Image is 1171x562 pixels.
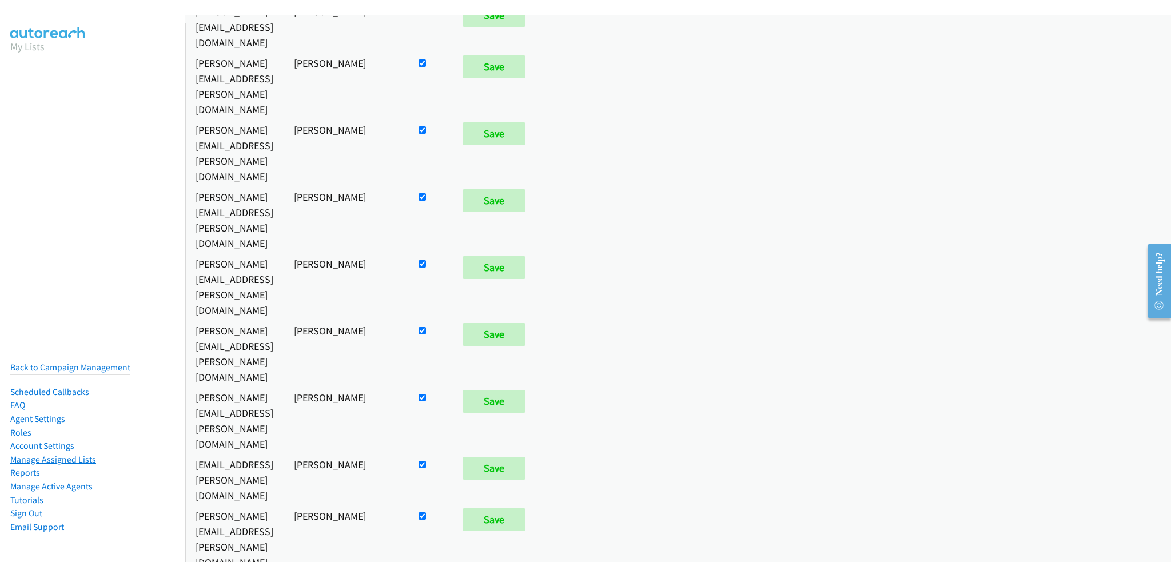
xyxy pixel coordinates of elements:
[10,413,65,424] a: Agent Settings
[185,320,284,387] td: [PERSON_NAME][EMAIL_ADDRESS][PERSON_NAME][DOMAIN_NAME]
[10,454,96,465] a: Manage Assigned Lists
[185,53,284,119] td: [PERSON_NAME][EMAIL_ADDRESS][PERSON_NAME][DOMAIN_NAME]
[284,387,406,454] td: [PERSON_NAME]
[463,256,525,279] input: Save
[284,119,406,186] td: [PERSON_NAME]
[284,454,406,505] td: [PERSON_NAME]
[463,55,525,78] input: Save
[463,457,525,480] input: Save
[185,253,284,320] td: [PERSON_NAME][EMAIL_ADDRESS][PERSON_NAME][DOMAIN_NAME]
[185,119,284,186] td: [PERSON_NAME][EMAIL_ADDRESS][PERSON_NAME][DOMAIN_NAME]
[463,390,525,413] input: Save
[10,40,45,53] a: My Lists
[10,508,42,519] a: Sign Out
[185,387,284,454] td: [PERSON_NAME][EMAIL_ADDRESS][PERSON_NAME][DOMAIN_NAME]
[463,508,525,531] input: Save
[284,186,406,253] td: [PERSON_NAME]
[10,495,43,505] a: Tutorials
[10,467,40,478] a: Reports
[185,454,284,505] td: [EMAIL_ADDRESS][PERSON_NAME][DOMAIN_NAME]
[284,53,406,119] td: [PERSON_NAME]
[10,521,64,532] a: Email Support
[10,481,93,492] a: Manage Active Agents
[284,253,406,320] td: [PERSON_NAME]
[185,1,284,53] td: [PERSON_NAME][EMAIL_ADDRESS][DOMAIN_NAME]
[463,4,525,27] input: Save
[284,1,406,53] td: [PERSON_NAME]
[10,400,25,410] a: FAQ
[284,320,406,387] td: [PERSON_NAME]
[10,427,31,438] a: Roles
[463,122,525,145] input: Save
[10,440,74,451] a: Account Settings
[185,186,284,253] td: [PERSON_NAME][EMAIL_ADDRESS][PERSON_NAME][DOMAIN_NAME]
[463,189,525,212] input: Save
[463,323,525,346] input: Save
[10,386,89,397] a: Scheduled Callbacks
[10,362,130,373] a: Back to Campaign Management
[1138,236,1171,326] iframe: Resource Center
